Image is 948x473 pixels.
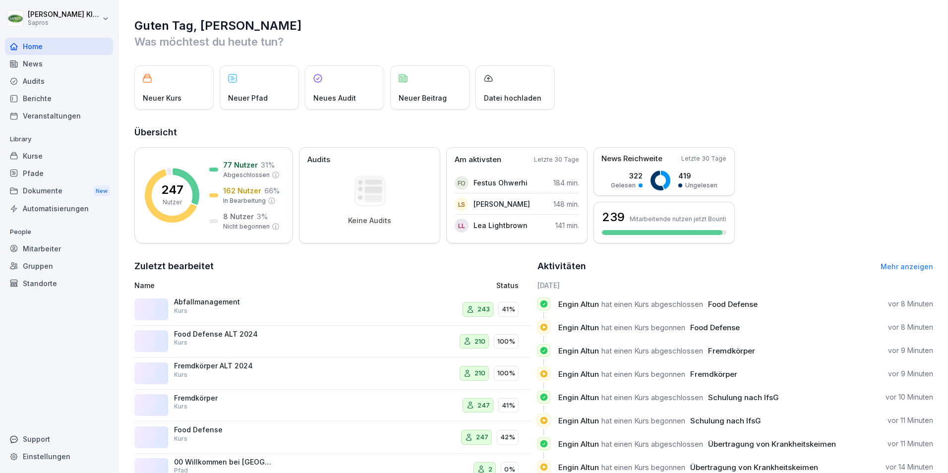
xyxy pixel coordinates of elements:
[690,416,761,425] span: Schulung nach IfsG
[5,38,113,55] a: Home
[174,306,187,315] p: Kurs
[708,299,758,309] span: Food Defense
[601,299,703,309] span: hat einen Kurs abgeschlossen
[161,184,183,196] p: 247
[601,153,662,165] p: News Reichweite
[264,185,280,196] p: 66 %
[174,402,187,411] p: Kurs
[601,463,685,472] span: hat einen Kurs begonnen
[558,416,599,425] span: Engin Altun
[558,346,599,355] span: Engin Altun
[558,323,599,332] span: Engin Altun
[134,259,531,273] h2: Zuletzt bearbeitet
[174,330,273,339] p: Food Defense ALT 2024
[888,369,933,379] p: vor 9 Minuten
[5,257,113,275] a: Gruppen
[223,185,261,196] p: 162 Nutzer
[313,93,356,103] p: Neues Audit
[5,107,113,124] a: Veranstaltungen
[496,280,519,291] p: Status
[28,10,100,19] p: [PERSON_NAME] Kleinbeck
[601,346,703,355] span: hat einen Kurs abgeschlossen
[28,19,100,26] p: Sapros
[134,421,531,454] a: Food DefenseKurs24742%
[5,275,113,292] a: Standorte
[143,93,181,103] p: Neuer Kurs
[630,215,726,223] p: Mitarbeitende nutzen jetzt Bounti
[474,177,528,188] p: Festus Ohwerhi
[708,439,836,449] span: Übertragung von Krankheitskeimen
[477,401,490,411] p: 247
[134,34,933,50] p: Was möchtest du heute tun?
[553,177,579,188] p: 184 min.
[886,462,933,472] p: vor 14 Minuten
[708,393,779,402] span: Schulung nach IfsG
[601,369,685,379] span: hat einen Kurs begonnen
[553,199,579,209] p: 148 min.
[223,211,254,222] p: 8 Nutzer
[223,222,270,231] p: Nicht begonnen
[881,262,933,271] a: Mehr anzeigen
[134,18,933,34] h1: Guten Tag, [PERSON_NAME]
[558,439,599,449] span: Engin Altun
[257,211,268,222] p: 3 %
[484,93,541,103] p: Datei hochladen
[174,370,187,379] p: Kurs
[888,299,933,309] p: vor 8 Minuten
[455,176,469,190] div: FO
[174,425,273,434] p: Food Defense
[690,463,818,472] span: Übertragung von Krankheitskeimen
[5,240,113,257] div: Mitarbeiter
[537,259,586,273] h2: Aktivitäten
[134,357,531,390] a: Fremdkörper ALT 2024Kurs210100%
[93,185,110,197] div: New
[455,219,469,233] div: LL
[601,416,685,425] span: hat einen Kurs begonnen
[5,55,113,72] a: News
[134,326,531,358] a: Food Defense ALT 2024Kurs210100%
[474,199,530,209] p: [PERSON_NAME]
[261,160,275,170] p: 31 %
[5,200,113,217] a: Automatisierungen
[678,171,717,181] p: 419
[558,463,599,472] span: Engin Altun
[223,160,258,170] p: 77 Nutzer
[502,304,515,314] p: 41%
[307,154,330,166] p: Audits
[5,224,113,240] p: People
[602,209,625,226] h3: 239
[174,338,187,347] p: Kurs
[455,197,469,211] div: LS
[497,368,515,378] p: 100%
[223,171,270,179] p: Abgeschlossen
[685,181,717,190] p: Ungelesen
[5,448,113,465] a: Einstellungen
[555,220,579,231] p: 141 min.
[174,458,273,467] p: 00 Willkommen bei [GEOGRAPHIC_DATA]
[5,147,113,165] a: Kurse
[5,72,113,90] a: Audits
[888,415,933,425] p: vor 11 Minuten
[455,154,501,166] p: Am aktivsten
[708,346,755,355] span: Fremdkörper
[5,131,113,147] p: Library
[134,294,531,326] a: AbfallmanagementKurs24341%
[601,439,703,449] span: hat einen Kurs abgeschlossen
[601,323,685,332] span: hat einen Kurs begonnen
[5,90,113,107] a: Berichte
[474,337,485,347] p: 210
[223,196,266,205] p: In Bearbeitung
[5,182,113,200] div: Dokumente
[534,155,579,164] p: Letzte 30 Tage
[558,299,599,309] span: Engin Altun
[163,198,182,207] p: Nutzer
